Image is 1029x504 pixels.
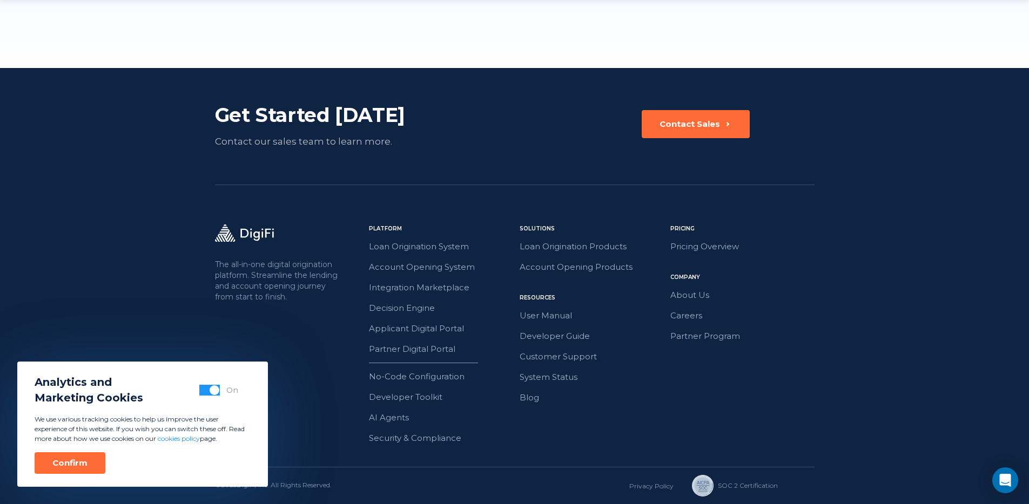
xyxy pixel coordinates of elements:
a: cookies policy [158,434,200,442]
p: We use various tracking cookies to help us improve the user experience of this website. If you wi... [35,414,251,444]
p: The all-in-one digital origination platform. Streamline the lending and account opening journey f... [215,259,340,302]
a: Careers [670,309,815,323]
div: Contact Sales [660,119,720,130]
a: Developer Toolkit [369,390,513,404]
div: Platform [369,224,513,233]
a: Customer Support [520,350,664,364]
a: User Manual [520,309,664,323]
a: Pricing Overview [670,240,815,254]
a: Privacy Policy [629,482,674,490]
a: Loan Origination Products [520,240,664,254]
a: System Status [520,370,664,384]
div: Confirm [52,458,88,468]
a: Decision Engine [369,301,513,315]
div: Get Started [DATE] [215,103,455,127]
span: Marketing Cookies [35,390,143,406]
a: Integration Marketplace [369,281,513,295]
span: Analytics and [35,374,143,390]
a: Loan Origination System [369,240,513,254]
div: Contact our sales team to learn more. [215,134,455,149]
a: Developer Guide [520,329,664,343]
a: Contact Sales [642,110,750,149]
a: Blog [520,391,664,405]
a: Partner Program [670,329,815,343]
a: AI Agents [369,411,513,425]
div: Pricing [670,224,815,233]
a: Security & Compliance [369,431,513,445]
a: Partner Digital Portal [369,342,513,356]
button: Confirm [35,452,105,474]
a: About Us [670,288,815,302]
a: Applicant Digital Portal [369,322,513,336]
a: Account Opening Products [520,260,664,274]
div: © 2025 DigiFi, Inc. All Rights Reserved. [215,480,332,491]
div: Open Intercom Messenger [992,467,1018,493]
a: Account Opening System [369,260,513,274]
div: SOC 2 Сertification [718,481,778,491]
div: Solutions [520,224,664,233]
div: Resources [520,294,664,302]
div: Company [670,273,815,282]
div: On [226,385,238,396]
button: Contact Sales [642,110,750,138]
a: No-Code Configuration [369,370,513,384]
a: SOC 2 Сertification [692,475,764,496]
